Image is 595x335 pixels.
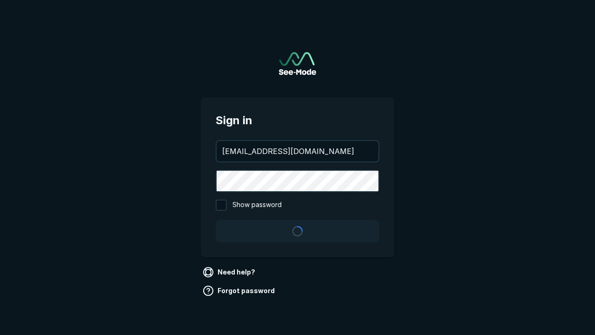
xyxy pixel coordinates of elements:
a: Need help? [201,265,259,280]
img: See-Mode Logo [279,52,316,75]
input: your@email.com [217,141,378,161]
span: Show password [232,200,282,211]
a: Go to sign in [279,52,316,75]
a: Forgot password [201,283,278,298]
span: Sign in [216,112,379,129]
